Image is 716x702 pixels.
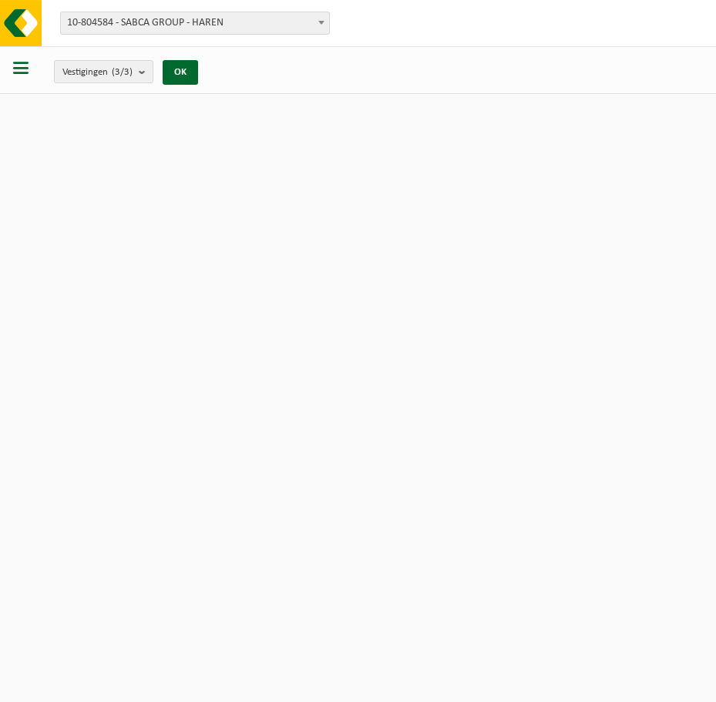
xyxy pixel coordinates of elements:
[61,12,329,34] span: 10-804584 - SABCA GROUP - HAREN
[60,12,330,35] span: 10-804584 - SABCA GROUP - HAREN
[62,61,133,84] span: Vestigingen
[54,60,153,83] button: Vestigingen(3/3)
[112,67,133,77] count: (3/3)
[163,60,198,85] button: OK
